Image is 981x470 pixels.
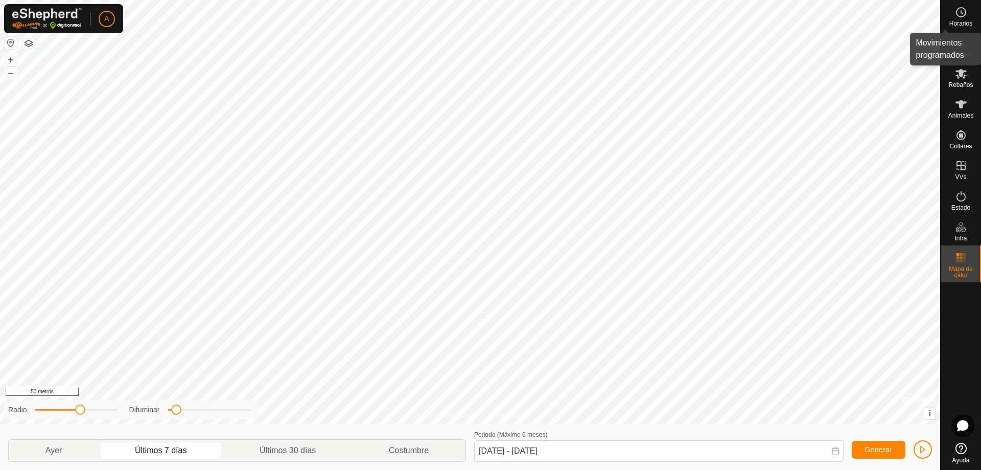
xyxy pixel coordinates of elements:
[949,143,972,150] font: Collares
[954,235,967,242] font: Infra
[929,409,931,418] font: i
[22,37,35,50] button: Capas del Mapa
[12,8,82,29] img: Logotipo de Gallagher
[948,112,973,119] font: Animales
[955,173,966,181] font: VVs
[8,54,14,65] font: +
[474,431,547,438] font: Periodo (Máximo 6 meses)
[949,265,973,279] font: Mapa de calor
[417,411,476,420] a: Política de Privacidad
[5,54,17,66] button: +
[951,51,970,58] font: Alertas
[417,412,476,419] font: Política de Privacidad
[5,67,17,79] button: –
[260,446,316,455] font: Últimos 30 días
[488,412,523,419] font: Contáctanos
[952,457,970,464] font: Ayuda
[8,406,27,414] font: Radio
[488,411,523,420] a: Contáctanos
[951,204,970,211] font: Estado
[389,446,429,455] font: Costumbre
[865,445,893,454] font: Generar
[135,446,186,455] font: Últimos 7 días
[104,14,109,23] font: A
[852,441,905,459] button: Generar
[948,81,973,88] font: Rebaños
[949,20,972,27] font: Horarios
[129,406,160,414] font: Difuminar
[5,37,17,49] button: Restablecer mapa
[8,68,13,78] font: –
[45,446,62,455] font: Ayer
[941,439,981,467] a: Ayuda
[924,408,936,419] button: i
